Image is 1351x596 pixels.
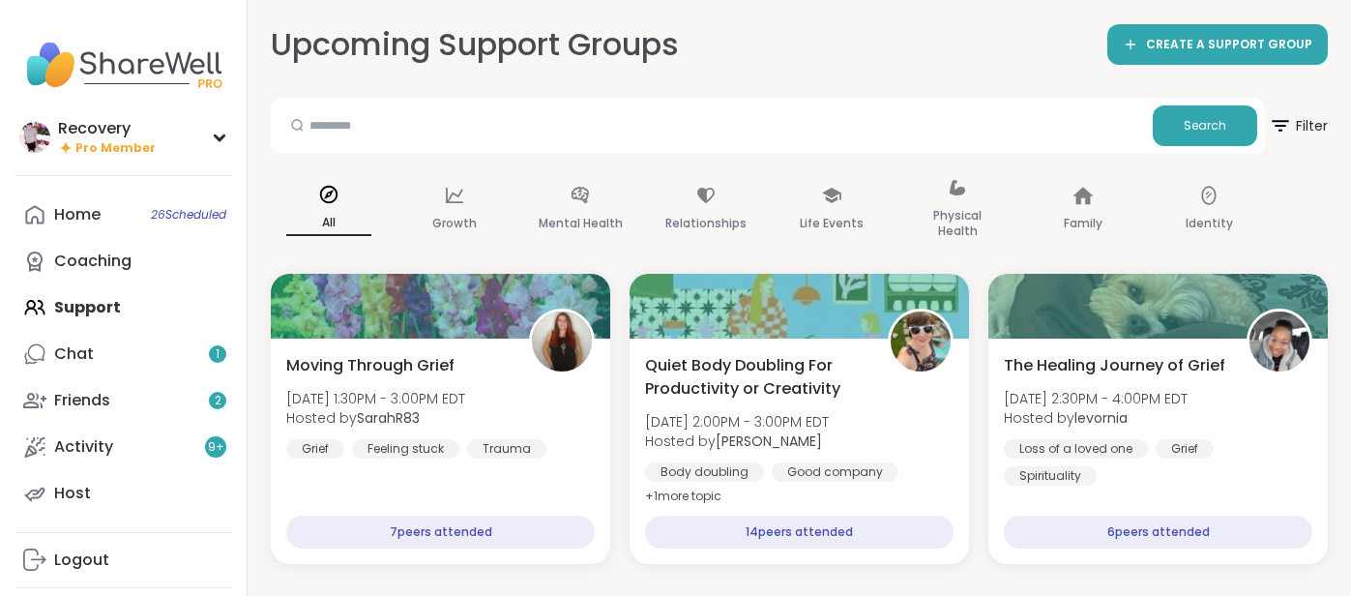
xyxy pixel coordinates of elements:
div: Home [54,204,101,225]
div: Spirituality [1004,466,1097,486]
img: ShareWell Nav Logo [15,31,231,99]
span: The Healing Journey of Grief [1004,354,1225,377]
span: Quiet Body Doubling For Productivity or Creativity [645,354,866,401]
a: CREATE A SUPPORT GROUP [1107,24,1328,65]
div: 6 peers attended [1004,516,1312,549]
img: Adrienne_QueenOfTheDawn [891,312,951,372]
button: Search [1153,105,1257,146]
div: Trauma [467,439,546,459]
a: Chat1 [15,331,231,377]
button: Filter [1269,98,1328,154]
div: Chat [54,343,94,365]
span: Hosted by [286,408,465,428]
div: Friends [54,390,110,411]
div: 14 peers attended [645,516,954,549]
span: Pro Member [75,140,156,157]
p: Physical Health [915,204,1000,243]
p: Family [1064,212,1102,235]
span: Search [1184,117,1226,134]
div: Coaching [54,251,132,272]
div: Logout [54,550,109,571]
b: SarahR83 [357,408,420,428]
span: Moving Through Grief [286,354,455,377]
h2: Upcoming Support Groups [271,23,679,67]
a: Friends2 [15,377,231,424]
span: Hosted by [645,432,829,451]
span: [DATE] 1:30PM - 3:00PM EDT [286,389,465,408]
div: Recovery [58,118,156,139]
p: Mental Health [539,212,623,235]
div: 7 peers attended [286,516,595,549]
div: Activity [54,436,113,458]
span: Hosted by [1004,408,1188,428]
span: [DATE] 2:00PM - 3:00PM EDT [645,412,829,432]
b: [PERSON_NAME] [716,432,822,451]
span: Filter [1269,103,1328,149]
span: 2 [215,393,221,409]
span: 1 [216,346,220,363]
img: levornia [1249,312,1309,372]
a: Activity9+ [15,424,231,470]
a: Coaching [15,238,231,284]
p: All [286,211,371,236]
span: 9 + [208,439,224,456]
div: Host [54,483,91,504]
a: Host [15,470,231,517]
p: Relationships [665,212,747,235]
a: Logout [15,537,231,583]
a: Home26Scheduled [15,192,231,238]
div: Feeling stuck [352,439,459,459]
p: Growth [432,212,477,235]
b: levornia [1074,408,1128,428]
p: Identity [1186,212,1233,235]
p: Life Events [800,212,864,235]
img: Recovery [19,122,50,153]
span: CREATE A SUPPORT GROUP [1146,37,1312,53]
span: 26 Scheduled [151,207,226,223]
div: Grief [1156,439,1214,459]
span: [DATE] 2:30PM - 4:00PM EDT [1004,389,1188,408]
div: Body doubling [645,462,764,482]
div: Grief [286,439,344,459]
div: Good company [772,462,898,482]
div: Loss of a loved one [1004,439,1148,459]
img: SarahR83 [532,312,592,372]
